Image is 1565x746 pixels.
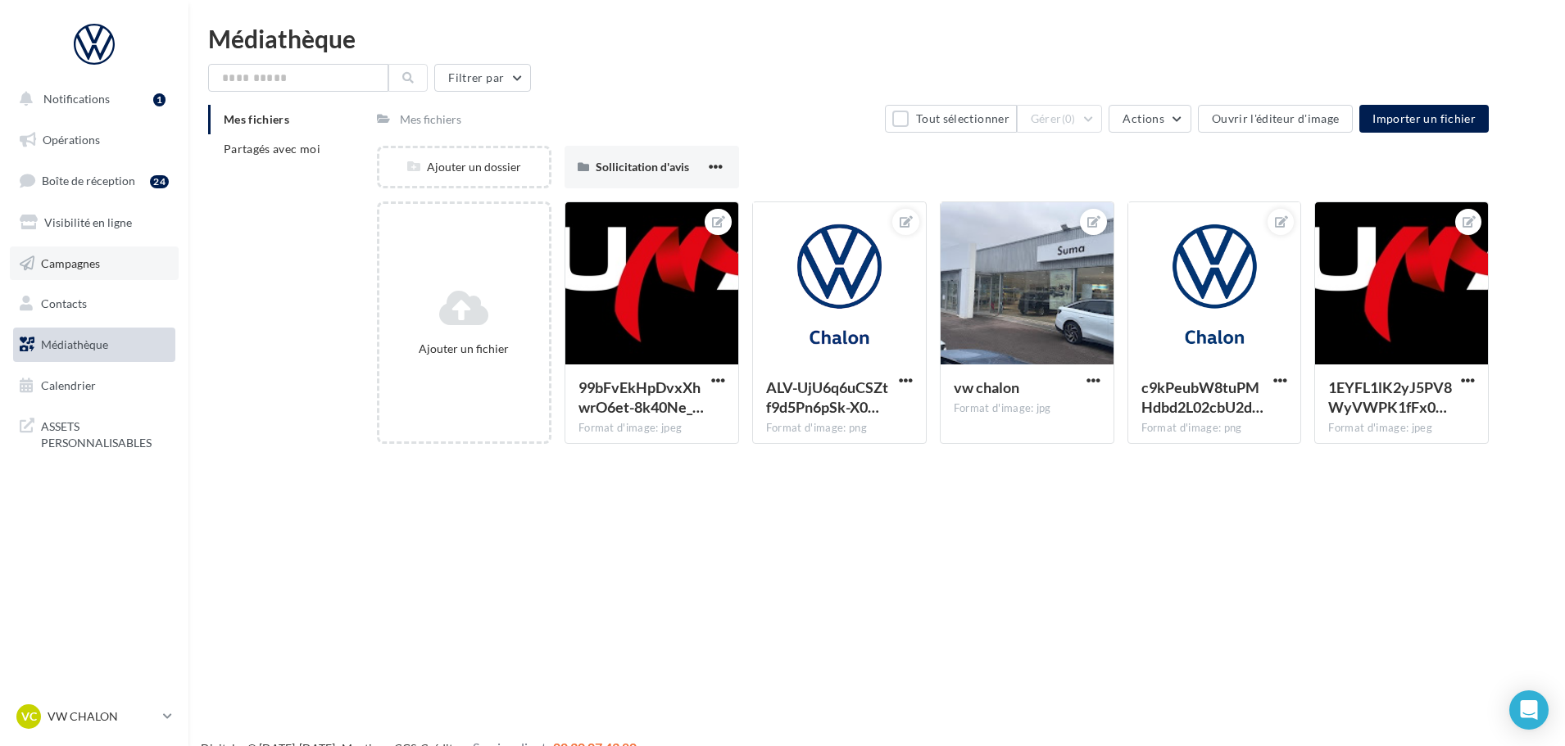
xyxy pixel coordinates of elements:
div: 24 [150,175,169,188]
span: ALV-UjU6q6uCSZtf9d5Pn6pSk-X0wtOhVwut3u6hmuh2wcx42vessgYI [766,378,888,416]
span: Calendrier [41,378,96,392]
span: (0) [1062,112,1076,125]
div: Ajouter un dossier [379,159,549,175]
a: Boîte de réception24 [10,163,179,198]
div: Format d'image: png [766,421,913,436]
div: Format d'image: jpg [954,401,1100,416]
div: Mes fichiers [400,111,461,128]
div: 1 [153,93,166,106]
span: Médiathèque [41,337,108,351]
span: VC [21,708,37,725]
div: Open Intercom Messenger [1509,690,1549,730]
span: Sollicitation d'avis [596,160,689,174]
button: Tout sélectionner [885,105,1016,133]
span: vw chalon [954,378,1019,396]
span: Boîte de réception [42,174,135,188]
span: Contacts [41,296,87,310]
button: Actions [1109,105,1191,133]
button: Importer un fichier [1359,105,1489,133]
a: Campagnes [10,246,179,281]
span: Partagés avec moi [224,142,320,156]
span: Importer un fichier [1372,111,1476,125]
a: Calendrier [10,368,179,403]
button: Notifications 1 [10,82,172,116]
span: c9kPeubW8tuPMHdbd2L02cbU2d8hmiJgFh9ew43NLDmKkV8nbBwHQi8hbUGX6SjbfpLmNAa570RrSkV0oQ=s0 [1141,378,1263,416]
a: Contacts [10,287,179,321]
button: Gérer(0) [1017,105,1103,133]
span: Actions [1123,111,1164,125]
a: Opérations [10,123,179,157]
span: Visibilité en ligne [44,215,132,229]
span: 99bFvEkHpDvxXhwrO6et-8k40Ne_Z-bcbm-QFv91Fm-giQuoe0XtuxUE7MPETYVeaz5NaTsERWxCrP-p-Q=s0 [578,378,704,416]
a: Visibilité en ligne [10,206,179,240]
span: ASSETS PERSONNALISABLES [41,415,169,450]
button: Ouvrir l'éditeur d'image [1198,105,1353,133]
button: Filtrer par [434,64,531,92]
span: 1EYFL1lK2yJ5PV8WyVWPK1fFx07KsogsyYBO0xUXMwEq8s8ucpDfkrmfiaDgJNdjFqv3k10Vbcz03Xuc7A=s0 [1328,378,1452,416]
p: VW CHALON [48,708,156,725]
div: Médiathèque [208,26,1545,51]
span: Opérations [43,133,100,147]
span: Campagnes [41,255,100,269]
span: Mes fichiers [224,112,289,126]
div: Ajouter un fichier [386,341,542,357]
div: Format d'image: png [1141,421,1288,436]
span: Notifications [43,92,110,106]
a: Médiathèque [10,328,179,362]
a: VC VW CHALON [13,701,175,732]
a: ASSETS PERSONNALISABLES [10,409,179,457]
div: Format d'image: jpeg [578,421,725,436]
div: Format d'image: jpeg [1328,421,1475,436]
